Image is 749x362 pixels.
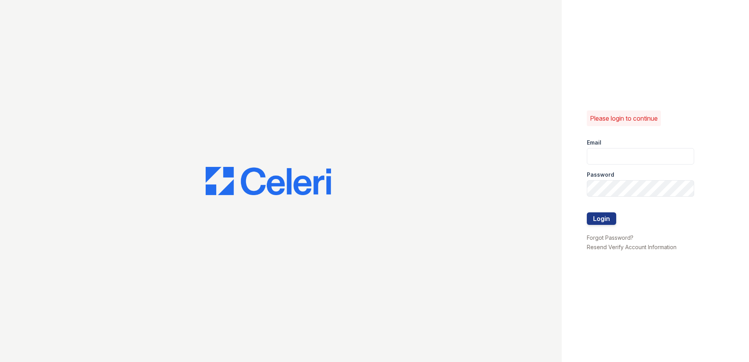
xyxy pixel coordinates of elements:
img: CE_Logo_Blue-a8612792a0a2168367f1c8372b55b34899dd931a85d93a1a3d3e32e68fde9ad4.png [206,167,331,195]
label: Email [587,139,601,147]
a: Forgot Password? [587,234,633,241]
button: Login [587,212,616,225]
a: Resend Verify Account Information [587,244,677,250]
label: Password [587,171,614,179]
p: Please login to continue [590,114,658,123]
